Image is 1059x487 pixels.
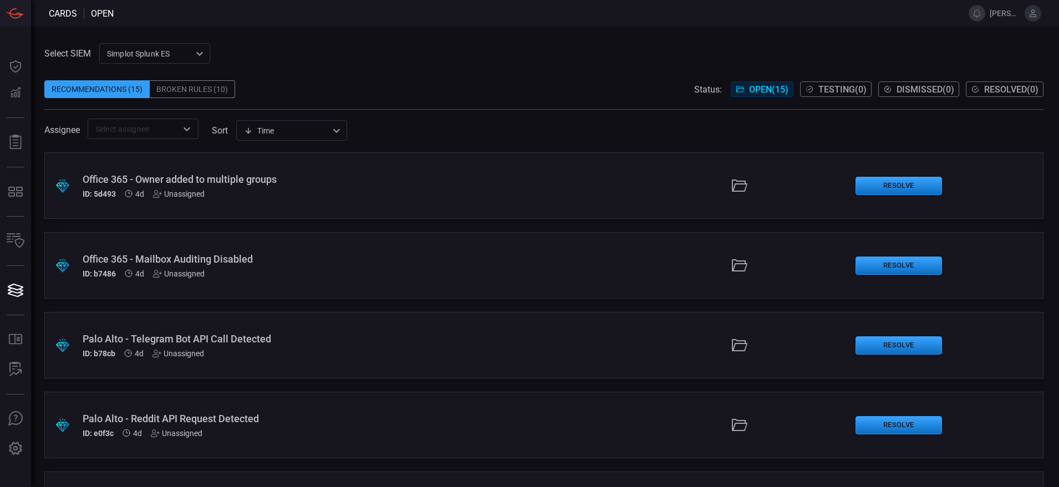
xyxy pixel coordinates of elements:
[83,269,116,278] h5: ID: b7486
[731,81,793,97] button: Open(15)
[83,349,115,358] h5: ID: b78cb
[135,189,144,198] span: Sep 21, 2025 6:52 AM
[2,129,29,156] button: Reports
[83,253,432,265] div: Office 365 - Mailbox Auditing Disabled
[91,122,177,136] input: Select assignee
[49,8,77,19] span: Cards
[800,81,872,97] button: Testing(0)
[44,80,150,98] div: Recommendations (15)
[2,178,29,205] button: MITRE - Detection Posture
[135,349,144,358] span: Sep 21, 2025 6:52 AM
[153,269,205,278] div: Unassigned
[818,84,867,95] span: Testing ( 0 )
[107,48,192,59] p: Simplot Splunk ES
[897,84,954,95] span: Dismissed ( 0 )
[44,125,80,135] span: Assignee
[2,53,29,80] button: Dashboard
[2,326,29,353] button: Rule Catalog
[2,356,29,383] button: ALERT ANALYSIS
[856,336,942,355] button: Resolve
[2,406,29,432] button: Ask Us A Question
[694,84,722,95] span: Status:
[2,435,29,462] button: Preferences
[135,269,144,278] span: Sep 21, 2025 6:52 AM
[749,84,788,95] span: Open ( 15 )
[83,189,116,198] h5: ID: 5d493
[133,429,142,438] span: Sep 21, 2025 6:52 AM
[91,8,114,19] span: open
[179,121,195,137] button: Open
[44,48,91,59] label: Select SIEM
[2,277,29,304] button: Cards
[212,125,228,136] label: sort
[153,189,205,198] div: Unassigned
[152,349,204,358] div: Unassigned
[878,81,959,97] button: Dismissed(0)
[856,416,942,434] button: Resolve
[856,177,942,195] button: Resolve
[990,9,1020,18] span: [PERSON_NAME].[PERSON_NAME]
[2,228,29,254] button: Inventory
[83,413,432,424] div: Palo Alto - Reddit API Request Detected
[151,429,202,438] div: Unassigned
[150,80,235,98] div: Broken Rules (10)
[83,173,432,185] div: Office 365 - Owner added to multiple groups
[83,429,114,438] h5: ID: e0f3c
[2,80,29,106] button: Detections
[244,125,329,136] div: Time
[966,81,1043,97] button: Resolved(0)
[83,333,432,345] div: Palo Alto - Telegram Bot API Call Detected
[984,84,1038,95] span: Resolved ( 0 )
[856,257,942,275] button: Resolve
